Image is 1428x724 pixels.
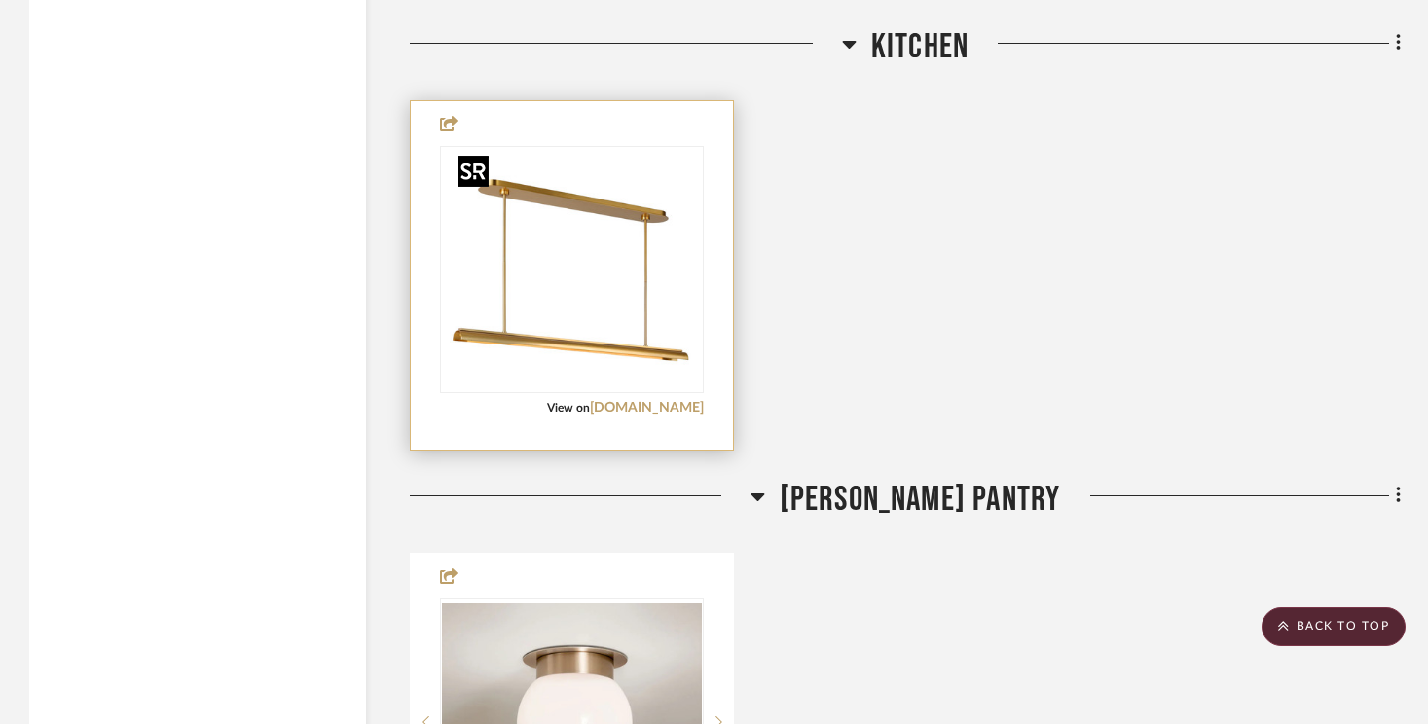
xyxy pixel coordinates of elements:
[441,147,703,392] div: 0
[590,401,704,415] a: [DOMAIN_NAME]
[780,479,1061,521] span: [PERSON_NAME] Pantry
[871,26,969,68] span: Kitchen
[450,148,693,391] img: Carson One Light Linear Chandelier
[547,402,590,414] span: View on
[1262,607,1406,646] scroll-to-top-button: BACK TO TOP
